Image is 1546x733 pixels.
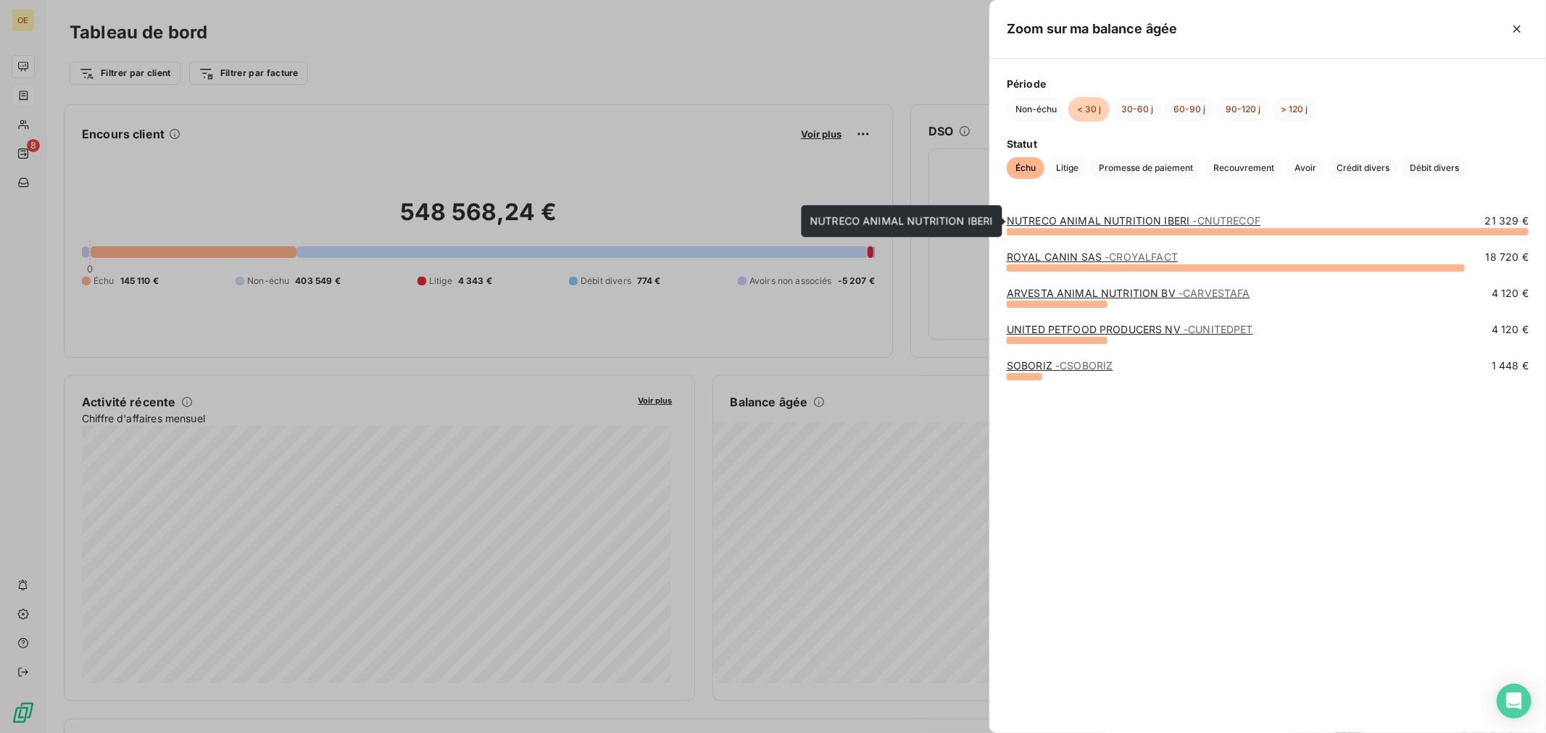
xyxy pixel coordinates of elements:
[1492,286,1529,301] span: 4 120 €
[1401,157,1468,179] button: Débit divers
[1184,323,1253,335] span: - CUNITEDPET
[1193,214,1261,227] span: - CNUTRECOF
[1217,97,1269,122] button: 90-120 j
[1047,157,1087,179] button: Litige
[1485,214,1529,228] span: 21 329 €
[1007,136,1529,151] span: Statut
[1328,157,1398,179] button: Crédit divers
[1486,250,1529,264] span: 18 720 €
[1492,322,1529,337] span: 4 120 €
[1007,214,1260,227] a: NUTRECO ANIMAL NUTRITION IBERI
[1007,287,1250,299] a: ARVESTA ANIMAL NUTRITION BV
[1497,684,1532,719] div: Open Intercom Messenger
[1492,359,1529,373] span: 1 448 €
[1007,97,1065,122] button: Non-échu
[1090,157,1202,179] button: Promesse de paiement
[1007,251,1178,263] a: ROYAL CANIN SAS
[1105,251,1178,263] span: - CROYALFACT
[1007,157,1044,179] button: Échu
[1165,97,1214,122] button: 60-90 j
[810,214,994,227] span: NUTRECO ANIMAL NUTRITION IBERI
[1007,76,1529,91] span: Période
[1068,97,1110,122] button: < 30 j
[1007,359,1113,372] a: SOBORIZ
[1272,97,1316,122] button: > 120 j
[1286,157,1325,179] button: Avoir
[1007,19,1178,39] h5: Zoom sur ma balance âgée
[1205,157,1283,179] button: Recouvrement
[1055,359,1113,372] span: - CSOBORIZ
[1179,287,1250,299] span: - CARVESTAFA
[1113,97,1162,122] button: 30-60 j
[1007,323,1253,335] a: UNITED PETFOOD PRODUCERS NV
